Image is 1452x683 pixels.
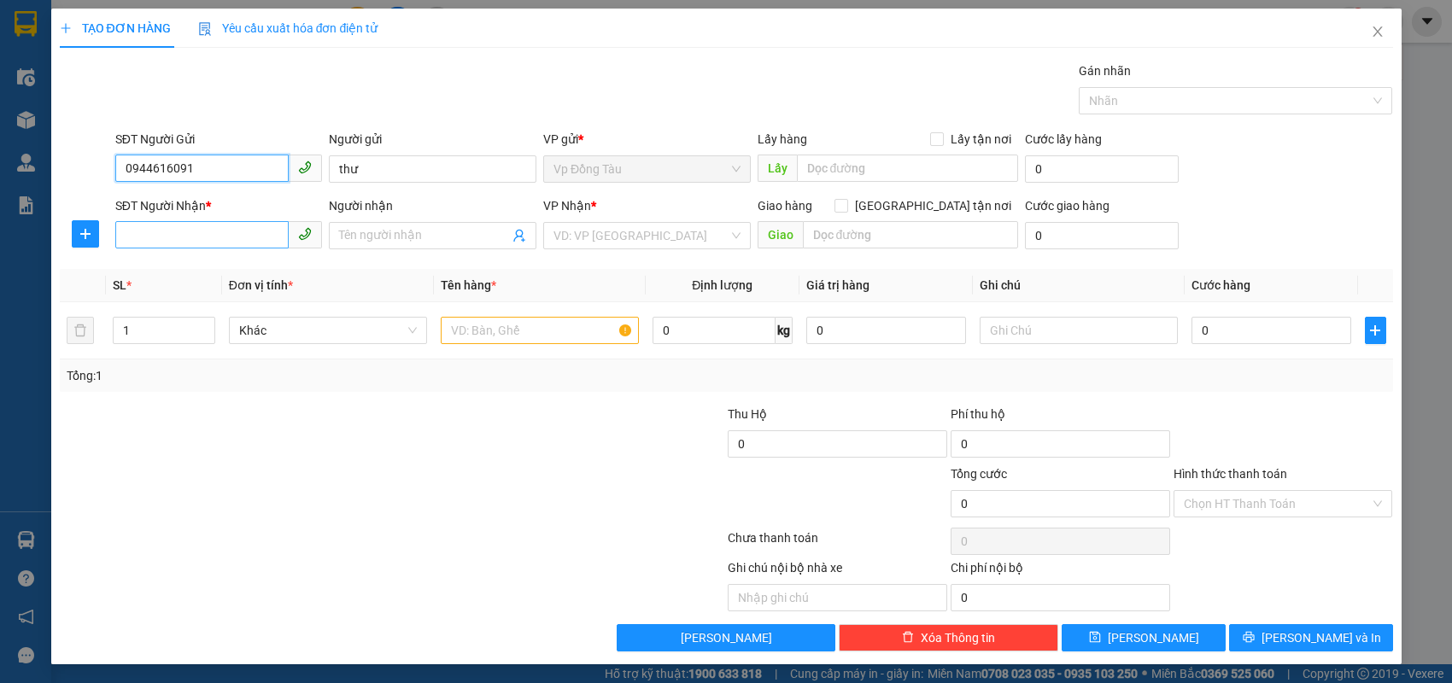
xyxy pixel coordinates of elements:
[839,624,1058,651] button: deleteXóa Thông tin
[848,196,1018,215] span: [GEOGRAPHIC_DATA] tận nơi
[803,221,1018,248] input: Dọc đường
[726,528,949,558] div: Chưa thanh toán
[441,278,496,292] span: Tên hàng
[67,366,561,385] div: Tổng: 1
[806,317,966,344] input: 0
[902,631,914,645] span: delete
[1108,628,1199,647] span: [PERSON_NAME]
[681,628,772,647] span: [PERSON_NAME]
[797,155,1018,182] input: Dọc đường
[728,558,947,584] div: Ghi chú nội bộ nhà xe
[1243,631,1255,645] span: printer
[543,199,591,213] span: VP Nhận
[806,278,869,292] span: Giá trị hàng
[758,199,812,213] span: Giao hàng
[1079,64,1131,78] label: Gán nhãn
[951,467,1007,481] span: Tổng cước
[973,269,1185,302] th: Ghi chú
[1366,324,1385,337] span: plus
[67,317,94,344] button: delete
[1365,317,1386,344] button: plus
[115,196,323,215] div: SĐT Người Nhận
[298,161,312,174] span: phone
[728,584,947,611] input: Nhập ghi chú
[329,130,536,149] div: Người gửi
[758,132,807,146] span: Lấy hàng
[73,227,98,241] span: plus
[617,624,836,651] button: [PERSON_NAME]
[115,130,323,149] div: SĐT Người Gửi
[1089,631,1101,645] span: save
[60,21,171,35] span: TẠO ĐƠN HÀNG
[113,278,126,292] span: SL
[776,317,793,344] span: kg
[198,22,212,36] img: icon
[239,318,417,343] span: Khác
[758,221,803,248] span: Giao
[543,130,751,149] div: VP gửi
[229,278,293,292] span: Đơn vị tính
[1229,624,1393,651] button: printer[PERSON_NAME] và In
[728,407,767,421] span: Thu Hộ
[1025,199,1109,213] label: Cước giao hàng
[1191,278,1250,292] span: Cước hàng
[951,405,1170,430] div: Phí thu hộ
[60,22,72,34] span: plus
[1025,132,1102,146] label: Cước lấy hàng
[198,21,378,35] span: Yêu cầu xuất hóa đơn điện tử
[298,227,312,241] span: phone
[980,317,1178,344] input: Ghi Chú
[1371,25,1385,38] span: close
[512,229,526,242] span: user-add
[758,155,797,182] span: Lấy
[692,278,752,292] span: Định lượng
[553,156,741,182] span: Vp Đồng Tàu
[1354,9,1402,56] button: Close
[72,220,99,248] button: plus
[944,130,1018,149] span: Lấy tận nơi
[951,558,1170,584] div: Chi phí nội bộ
[441,317,639,344] input: VD: Bàn, Ghế
[1025,222,1179,249] input: Cước giao hàng
[921,628,995,647] span: Xóa Thông tin
[1025,155,1179,183] input: Cước lấy hàng
[1262,628,1381,647] span: [PERSON_NAME] và In
[1062,624,1226,651] button: save[PERSON_NAME]
[329,196,536,215] div: Người nhận
[1174,467,1287,481] label: Hình thức thanh toán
